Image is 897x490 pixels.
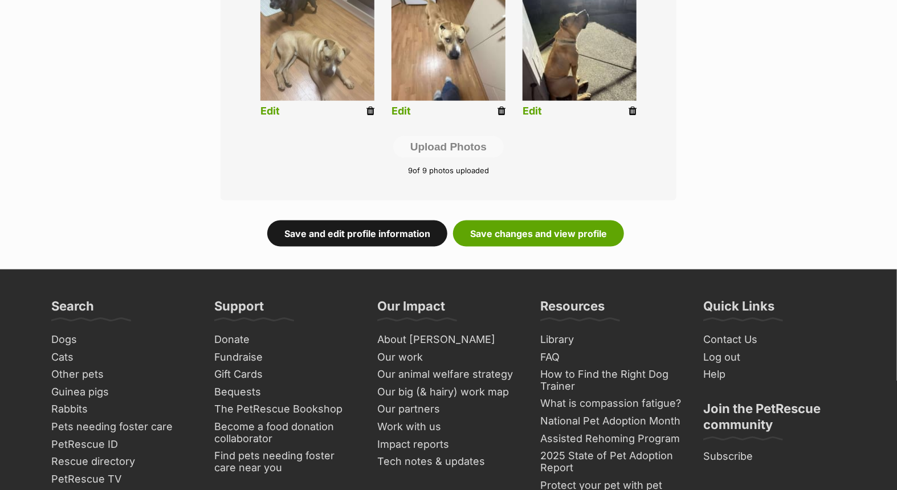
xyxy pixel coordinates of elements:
[373,436,524,454] a: Impact reports
[408,166,413,175] span: 9
[47,471,198,489] a: PetRescue TV
[377,298,445,321] h3: Our Impact
[536,448,687,477] a: 2025 State of Pet Adoption Report
[536,349,687,366] a: FAQ
[373,366,524,384] a: Our animal welfare strategy
[699,448,850,466] a: Subscribe
[536,431,687,448] a: Assisted Rehoming Program
[373,419,524,436] a: Work with us
[210,331,361,349] a: Donate
[703,401,846,440] h3: Join the PetRescue community
[703,298,774,321] h3: Quick Links
[523,105,542,117] a: Edit
[47,331,198,349] a: Dogs
[540,298,605,321] h3: Resources
[238,165,659,177] p: of 9 photos uploaded
[536,413,687,431] a: National Pet Adoption Month
[47,436,198,454] a: PetRescue ID
[210,384,361,402] a: Bequests
[210,419,361,448] a: Become a food donation collaborator
[373,401,524,419] a: Our partners
[47,349,198,366] a: Cats
[373,331,524,349] a: About [PERSON_NAME]
[210,366,361,384] a: Gift Cards
[267,220,447,247] a: Save and edit profile information
[392,105,411,117] a: Edit
[260,105,280,117] a: Edit
[536,366,687,395] a: How to Find the Right Dog Trainer
[47,366,198,384] a: Other pets
[453,220,624,247] a: Save changes and view profile
[373,384,524,402] a: Our big (& hairy) work map
[51,298,94,321] h3: Search
[210,349,361,366] a: Fundraise
[373,349,524,366] a: Our work
[699,366,850,384] a: Help
[699,349,850,366] a: Log out
[47,401,198,419] a: Rabbits
[210,401,361,419] a: The PetRescue Bookshop
[47,454,198,471] a: Rescue directory
[214,298,264,321] h3: Support
[47,419,198,436] a: Pets needing foster care
[373,454,524,471] a: Tech notes & updates
[536,331,687,349] a: Library
[699,331,850,349] a: Contact Us
[536,395,687,413] a: What is compassion fatigue?
[47,384,198,402] a: Guinea pigs
[210,448,361,477] a: Find pets needing foster care near you
[393,136,504,158] button: Upload Photos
